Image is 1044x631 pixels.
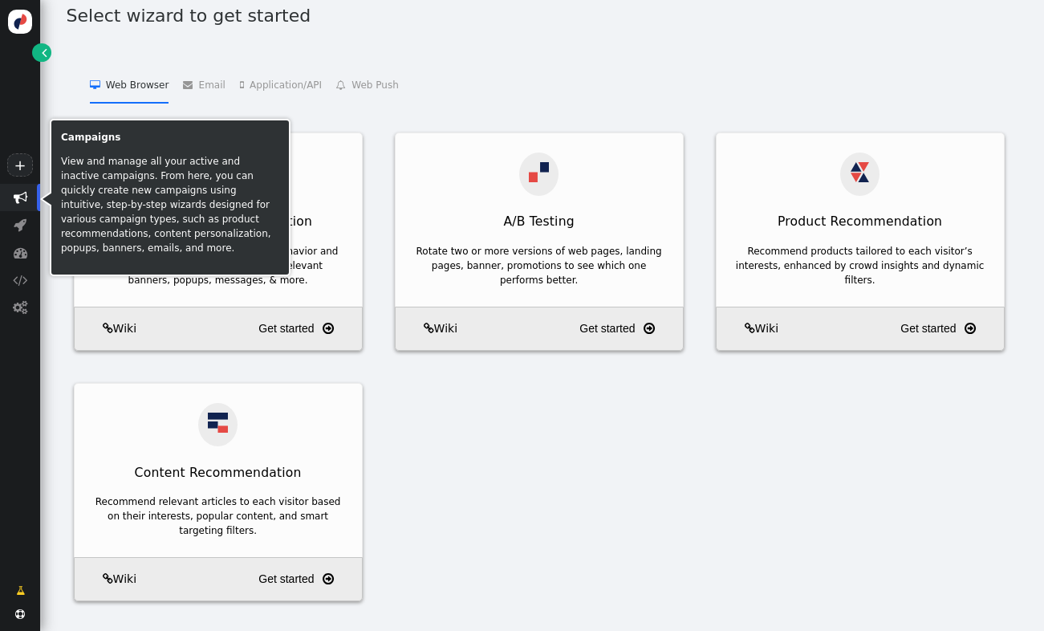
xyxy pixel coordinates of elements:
span:  [424,323,434,334]
span:  [103,573,113,584]
span:  [14,218,26,231]
span:  [13,300,27,314]
h1: Select wizard to get started [67,2,1027,29]
img: ab.svg [529,162,549,182]
span:  [15,609,25,619]
span:  [183,80,198,90]
span:  [644,319,655,339]
a: Get started [258,314,355,343]
span:  [14,246,27,259]
li: Application/API [240,65,322,104]
a:  [6,578,35,603]
span:  [103,323,113,334]
a: + [7,153,32,177]
a: Get started [258,565,355,594]
span:  [14,190,27,204]
div: Recommend relevant articles to each visitor based on their interests, popular content, and smart ... [94,495,343,538]
div: Rotate two or more versions of web pages, landing pages, banner, promotions to see which one perf... [415,244,664,287]
span:  [240,80,250,90]
img: articles_recom.svg [208,413,228,433]
span:  [323,569,334,589]
li: Web Browser [90,65,169,104]
p: View and manage all your active and inactive campaigns. From here, you can quickly create new cam... [61,154,279,255]
a:  [32,43,51,62]
a: Wiki [80,320,136,337]
img: products_recom.svg [850,162,870,182]
span:  [13,273,27,287]
div: Product Recommendation [717,206,1004,239]
span:  [16,584,25,598]
a: Get started [900,314,997,343]
span:  [745,323,755,334]
li: Email [183,65,225,104]
a: Wiki [401,320,457,337]
a: Get started [579,314,676,343]
li: Web Push [336,65,399,104]
div: A/B Testing [396,206,683,239]
div: Recommend products tailored to each visitor’s interests, enhanced by crowd insights and dynamic f... [736,244,985,287]
span:  [42,46,47,60]
span:  [965,319,976,339]
div: Content Recommendation [75,456,362,490]
b: Campaigns [61,132,120,143]
span:  [323,319,334,339]
span:  [90,80,106,90]
img: logo-icon.svg [8,10,32,34]
a: Wiki [722,320,778,337]
span:  [336,80,351,90]
a: Wiki [80,571,136,588]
